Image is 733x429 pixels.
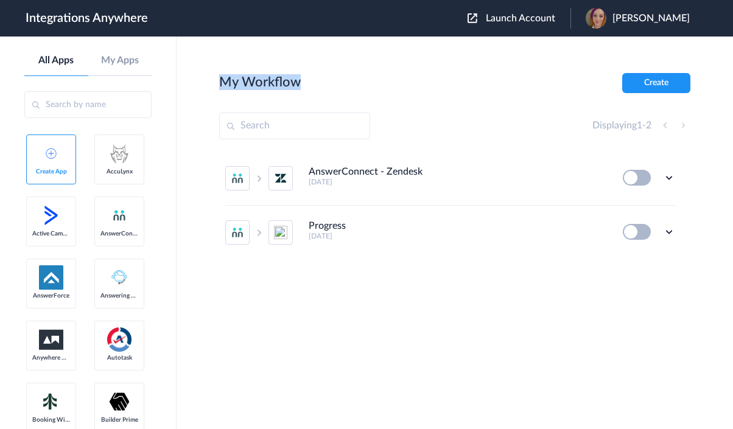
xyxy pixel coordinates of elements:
span: Active Campaign [32,230,70,237]
span: AnswerConnect [100,230,138,237]
img: aww.png [39,330,63,350]
span: Answering Service [100,292,138,299]
h1: Integrations Anywhere [26,11,148,26]
span: Autotask [100,354,138,361]
img: active-campaign-logo.svg [39,203,63,228]
h5: [DATE] [309,178,606,186]
span: Anywhere Works [32,354,70,361]
a: My Apps [88,55,152,66]
input: Search by name [24,91,152,118]
span: 1 [637,120,642,130]
img: add-icon.svg [46,148,57,159]
h4: Displaying - [592,120,651,131]
button: Create [622,73,690,93]
span: Booking Widget [32,416,70,424]
button: Launch Account [468,13,570,24]
img: e104cdde-3abe-4874-827c-9f5a214dcc53.jpeg [586,8,606,29]
span: Launch Account [486,13,555,23]
h4: Progress [309,220,346,232]
img: answerconnect-logo.svg [112,208,127,223]
span: Builder Prime [100,416,138,424]
input: Search [219,113,370,139]
span: [PERSON_NAME] [612,13,690,24]
h5: [DATE] [309,232,606,240]
span: 2 [646,120,651,130]
img: launch-acct-icon.svg [468,13,477,23]
img: af-app-logo.svg [39,265,63,290]
img: builder-prime-logo.svg [107,389,132,414]
h2: My Workflow [219,74,301,90]
img: autotask.png [107,327,132,352]
span: Create App [32,168,70,175]
img: acculynx-logo.svg [107,141,132,166]
span: AccuLynx [100,168,138,175]
a: All Apps [24,55,88,66]
img: Answering_service.png [107,265,132,290]
span: AnswerForce [32,292,70,299]
h4: AnswerConnect - Zendesk [309,166,423,178]
img: Setmore_Logo.svg [39,391,63,413]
